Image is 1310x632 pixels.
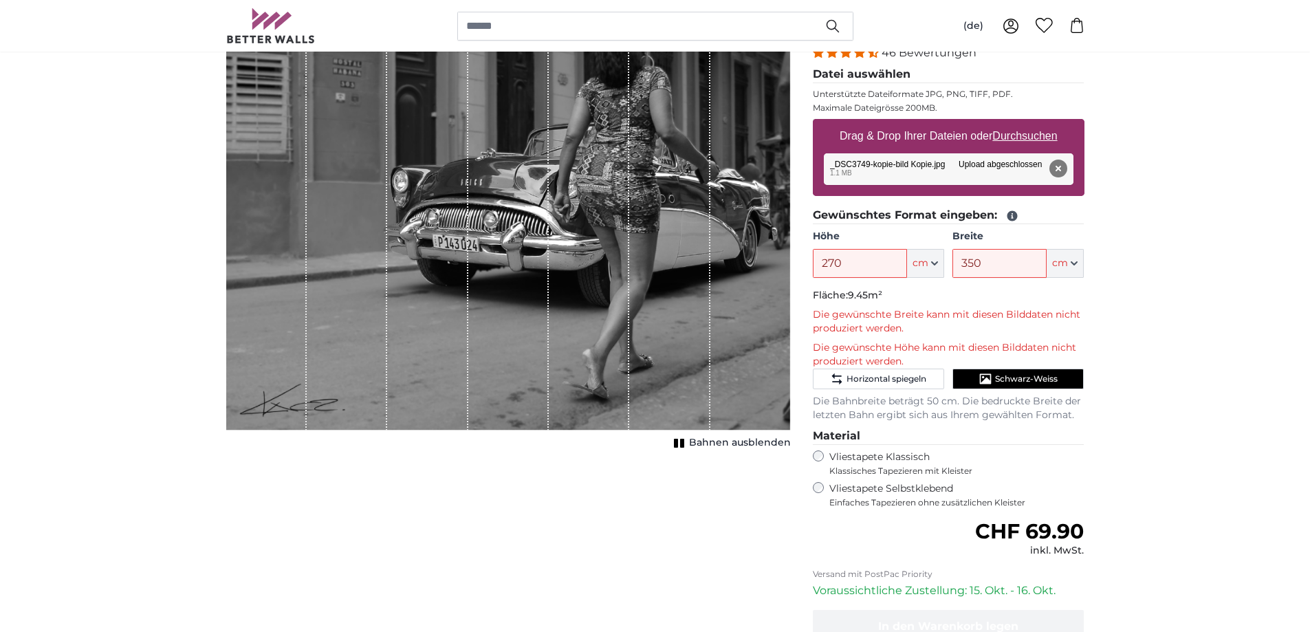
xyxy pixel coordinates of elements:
u: Durchsuchen [992,130,1057,142]
span: CHF 69.90 [975,519,1084,544]
label: Breite [952,230,1084,243]
button: (de) [952,14,994,39]
span: Klassisches Tapezieren mit Kleister [829,466,1073,477]
span: 9.45m² [848,289,882,301]
label: Vliestapete Selbstklebend [829,482,1084,508]
span: Horizontal spiegeln [847,373,926,384]
span: Schwarz-Weiss [995,373,1058,384]
span: 4.37 stars [813,46,882,59]
legend: Material [813,428,1084,445]
legend: Datei auswählen [813,66,1084,83]
p: Die gewünschte Breite kann mit diesen Bilddaten nicht produziert werden. [813,308,1084,336]
span: 46 Bewertungen [882,46,976,59]
span: cm [913,257,928,270]
p: Die Bahnbreite beträgt 50 cm. Die bedruckte Breite der letzten Bahn ergibt sich aus Ihrem gewählt... [813,395,1084,422]
button: Schwarz-Weiss [952,369,1084,389]
p: Voraussichtliche Zustellung: 15. Okt. - 16. Okt. [813,582,1084,599]
label: Drag & Drop Ihrer Dateien oder [834,122,1063,150]
span: cm [1052,257,1068,270]
p: Fläche: [813,289,1084,303]
img: Betterwalls [226,8,316,43]
button: Bahnen ausblenden [670,433,791,453]
button: Horizontal spiegeln [813,369,944,389]
span: Einfaches Tapezieren ohne zusätzlichen Kleister [829,497,1084,508]
p: Maximale Dateigrösse 200MB. [813,102,1084,113]
div: inkl. MwSt. [975,544,1084,558]
label: Höhe [813,230,944,243]
legend: Gewünschtes Format eingeben: [813,207,1084,224]
button: cm [1047,249,1084,278]
span: Bahnen ausblenden [689,436,791,450]
button: cm [907,249,944,278]
p: Versand mit PostPac Priority [813,569,1084,580]
label: Vliestapete Klassisch [829,450,1073,477]
p: Die gewünschte Höhe kann mit diesen Bilddaten nicht produziert werden. [813,341,1084,369]
p: Unterstützte Dateiformate JPG, PNG, TIFF, PDF. [813,89,1084,100]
